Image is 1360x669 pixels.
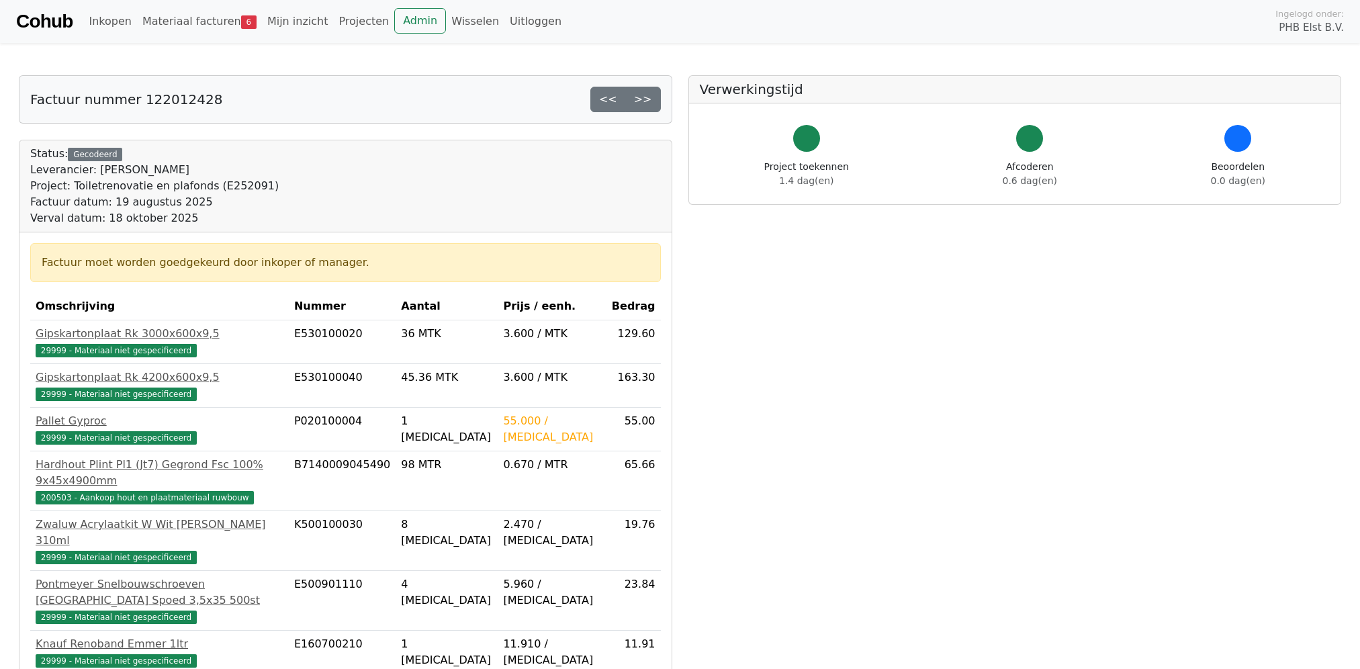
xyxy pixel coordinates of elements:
a: Cohub [16,5,73,38]
a: Admin [394,8,446,34]
span: 200503 - Aankoop hout en plaatmateriaal ruwbouw [36,491,254,504]
div: 36 MTK [401,326,492,342]
div: 3.600 / MTK [503,326,600,342]
a: Hardhout Plint Pl1 (Jt7) Gegrond Fsc 100% 9x45x4900mm200503 - Aankoop hout en plaatmateriaal ruwbouw [36,457,283,505]
div: 55.000 / [MEDICAL_DATA] [503,413,600,445]
div: Zwaluw Acrylaatkit W Wit [PERSON_NAME] 310ml [36,517,283,549]
span: 29999 - Materiaal niet gespecificeerd [36,431,197,445]
div: 1 [MEDICAL_DATA] [401,636,492,668]
span: PHB Elst B.V. [1279,20,1344,36]
td: 23.84 [606,571,661,631]
div: Project toekennen [764,160,849,188]
th: Bedrag [606,293,661,320]
span: 0.0 dag(en) [1211,175,1265,186]
div: Status: [30,146,279,226]
div: Hardhout Plint Pl1 (Jt7) Gegrond Fsc 100% 9x45x4900mm [36,457,283,489]
a: >> [625,87,661,112]
div: 5.960 / [MEDICAL_DATA] [503,576,600,609]
div: Beoordelen [1211,160,1265,188]
a: Inkopen [83,8,136,35]
a: Zwaluw Acrylaatkit W Wit [PERSON_NAME] 310ml29999 - Materiaal niet gespecificeerd [36,517,283,565]
span: 6 [241,15,257,29]
td: B7140009045490 [289,451,396,511]
a: Pontmeyer Snelbouwschroeven [GEOGRAPHIC_DATA] Spoed 3,5x35 500st29999 - Materiaal niet gespecific... [36,576,283,625]
div: Knauf Renoband Emmer 1ltr [36,636,283,652]
div: Pallet Gyproc [36,413,283,429]
td: 163.30 [606,364,661,408]
div: Verval datum: 18 oktober 2025 [30,210,279,226]
div: Afcoderen [1003,160,1057,188]
div: 1 [MEDICAL_DATA] [401,413,492,445]
th: Nummer [289,293,396,320]
span: 1.4 dag(en) [779,175,833,186]
a: Knauf Renoband Emmer 1ltr29999 - Materiaal niet gespecificeerd [36,636,283,668]
div: Leverancier: [PERSON_NAME] [30,162,279,178]
span: 29999 - Materiaal niet gespecificeerd [36,551,197,564]
a: Pallet Gyproc29999 - Materiaal niet gespecificeerd [36,413,283,445]
h5: Factuur nummer 122012428 [30,91,222,107]
a: Materiaal facturen6 [137,8,262,35]
td: 65.66 [606,451,661,511]
td: 19.76 [606,511,661,571]
span: 0.6 dag(en) [1003,175,1057,186]
div: Pontmeyer Snelbouwschroeven [GEOGRAPHIC_DATA] Spoed 3,5x35 500st [36,576,283,609]
a: Projecten [333,8,394,35]
span: 29999 - Materiaal niet gespecificeerd [36,611,197,624]
a: Gipskartonplaat Rk 3000x600x9,529999 - Materiaal niet gespecificeerd [36,326,283,358]
span: 29999 - Materiaal niet gespecificeerd [36,388,197,401]
span: 29999 - Materiaal niet gespecificeerd [36,344,197,357]
div: 0.670 / MTR [503,457,600,473]
div: Gipskartonplaat Rk 4200x600x9,5 [36,369,283,386]
a: Gipskartonplaat Rk 4200x600x9,529999 - Materiaal niet gespecificeerd [36,369,283,402]
td: 129.60 [606,320,661,364]
td: E500901110 [289,571,396,631]
div: 2.470 / [MEDICAL_DATA] [503,517,600,549]
a: Uitloggen [504,8,567,35]
td: 55.00 [606,408,661,451]
div: Factuur moet worden goedgekeurd door inkoper of manager. [42,255,649,271]
div: 8 [MEDICAL_DATA] [401,517,492,549]
th: Omschrijving [30,293,289,320]
div: Factuur datum: 19 augustus 2025 [30,194,279,210]
td: K500100030 [289,511,396,571]
td: E530100020 [289,320,396,364]
div: Gecodeerd [68,148,122,161]
a: Mijn inzicht [262,8,334,35]
th: Prijs / eenh. [498,293,606,320]
h5: Verwerkingstijd [700,81,1330,97]
div: 4 [MEDICAL_DATA] [401,576,492,609]
div: 45.36 MTK [401,369,492,386]
div: 98 MTR [401,457,492,473]
span: 29999 - Materiaal niet gespecificeerd [36,654,197,668]
td: P020100004 [289,408,396,451]
td: E530100040 [289,364,396,408]
span: Ingelogd onder: [1275,7,1344,20]
div: 11.910 / [MEDICAL_DATA] [503,636,600,668]
div: Project: Toiletrenovatie en plafonds (E252091) [30,178,279,194]
a: Wisselen [446,8,504,35]
div: 3.600 / MTK [503,369,600,386]
a: << [590,87,626,112]
div: Gipskartonplaat Rk 3000x600x9,5 [36,326,283,342]
th: Aantal [396,293,498,320]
